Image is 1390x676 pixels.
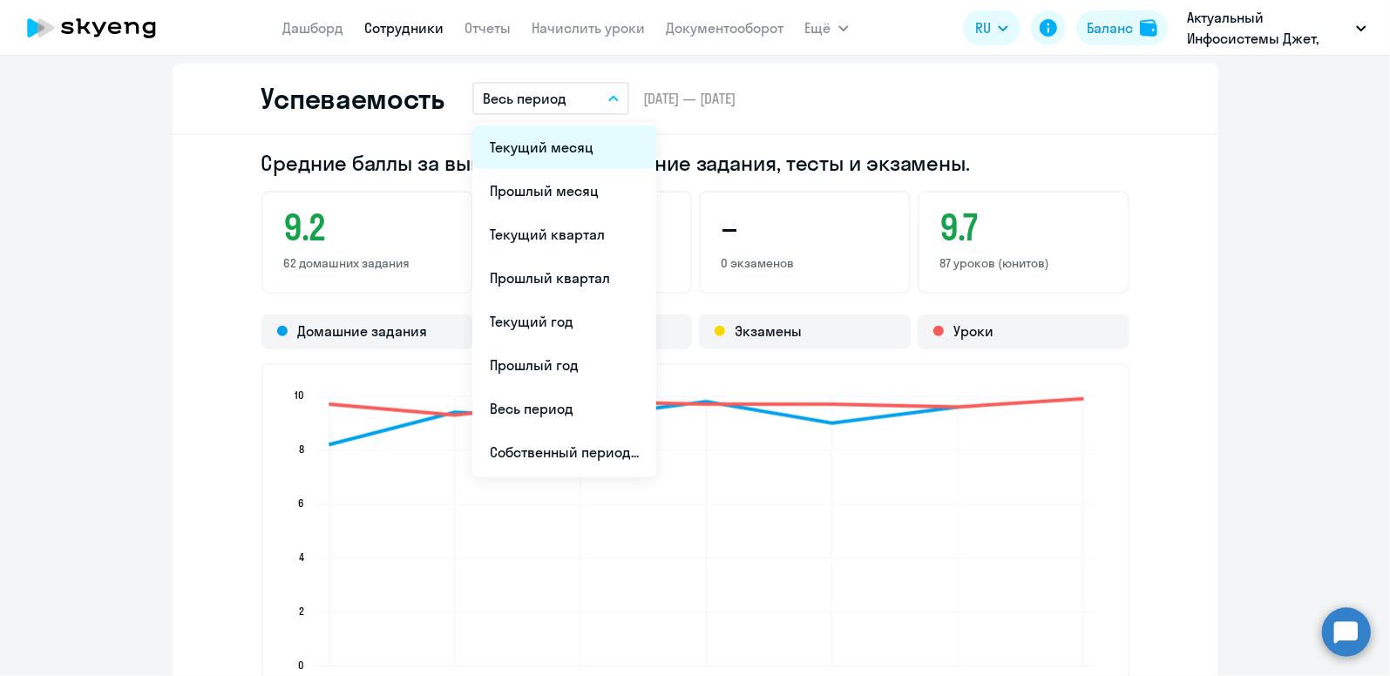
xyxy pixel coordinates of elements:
[298,497,304,510] text: 6
[1087,17,1133,38] div: Баланс
[805,17,831,38] span: Ещё
[643,89,736,108] span: [DATE] — [DATE]
[261,149,1129,177] h2: Средние баллы за выполненные домашние задания, тесты и экзамены.
[940,255,1107,271] p: 87 уроков (юнитов)
[1187,7,1349,49] p: Актуальный Инфосистемы Джет, ИНФОСИСТЕМЫ ДЖЕТ, АО
[299,551,304,564] text: 4
[722,255,888,271] p: 0 экзаменов
[283,19,344,37] a: Дашборд
[472,122,656,477] ul: Ещё
[365,19,444,37] a: Сотрудники
[1178,7,1375,49] button: Актуальный Инфосистемы Джет, ИНФОСИСТЕМЫ ДЖЕТ, АО
[532,19,646,37] a: Начислить уроки
[1140,19,1157,37] img: balance
[472,82,629,115] button: Весь период
[284,206,451,248] h3: 9.2
[299,605,304,619] text: 2
[699,314,911,349] div: Экзамены
[483,88,566,109] p: Весь период
[667,19,784,37] a: Документооборот
[722,206,888,248] h3: –
[963,10,1020,45] button: RU
[299,443,304,456] text: 8
[465,19,512,37] a: Отчеты
[295,389,304,402] text: 10
[261,81,444,116] h2: Успеваемость
[975,17,991,38] span: RU
[918,314,1129,349] div: Уроки
[261,314,473,349] div: Домашние задания
[940,206,1107,248] h3: 9.7
[298,659,304,673] text: 0
[284,255,451,271] p: 62 домашних задания
[805,10,849,45] button: Ещё
[1076,10,1168,45] button: Балансbalance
